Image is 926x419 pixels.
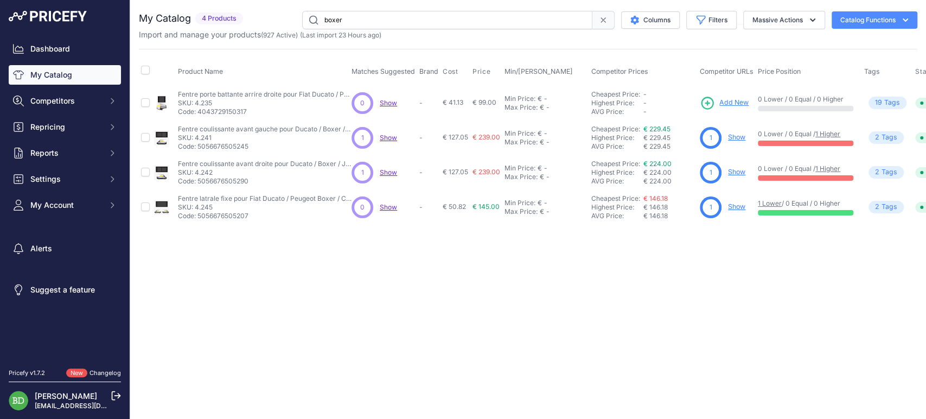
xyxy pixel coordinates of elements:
[540,103,544,112] div: €
[443,67,458,76] span: Cost
[380,134,397,142] a: Show
[542,129,547,138] div: -
[591,90,640,98] a: Cheapest Price:
[544,207,550,216] div: -
[195,12,243,25] span: 4 Products
[504,164,535,173] div: Min Price:
[380,99,397,107] a: Show
[542,164,547,173] div: -
[360,98,365,108] span: 0
[504,67,573,75] span: Min/[PERSON_NAME]
[504,199,535,207] div: Min Price:
[9,280,121,300] a: Suggest a feature
[728,202,745,211] a: Show
[300,31,381,39] span: (Last import 23 Hours ago)
[591,125,640,133] a: Cheapest Price:
[758,199,782,207] a: 1 Lower
[643,212,695,220] div: € 146.18
[893,132,897,143] span: s
[472,202,500,211] span: € 145.00
[30,148,101,158] span: Reports
[360,202,365,212] span: 0
[591,203,643,212] div: Highest Price:
[643,203,668,211] span: € 146.18
[643,142,695,151] div: € 229.45
[30,200,101,211] span: My Account
[30,122,101,132] span: Repricing
[178,203,352,212] p: SKU: 4.245
[361,133,364,143] span: 1
[815,164,840,173] a: 1 Higher
[896,98,900,108] span: s
[9,39,121,355] nav: Sidebar
[504,103,538,112] div: Max Price:
[178,90,352,99] p: Fentre porte battante arrire droite pour Fiat Ducato / Peugeot Boxer / Citron Jumper depuis 2007 ...
[178,177,352,186] p: Code: 5056676505290
[758,199,853,208] p: / 0 Equal / 0 Higher
[380,168,397,176] span: Show
[868,201,904,213] span: Tag
[643,160,672,168] a: € 224.00
[758,67,801,75] span: Price Position
[178,67,223,75] span: Product Name
[643,107,647,116] span: -
[832,11,917,29] button: Catalog Functions
[9,369,45,378] div: Pricefy v1.7.2
[758,95,853,104] p: 0 Lower / 0 Equal / 0 Higher
[643,134,670,142] span: € 229.45
[30,96,101,106] span: Competitors
[542,94,547,103] div: -
[542,199,547,207] div: -
[419,203,438,212] p: -
[728,168,745,176] a: Show
[9,239,121,258] a: Alerts
[728,133,745,141] a: Show
[758,164,853,173] p: 0 Lower / 0 Equal /
[419,134,438,142] p: -
[864,67,880,75] span: Tags
[419,99,438,107] p: -
[591,212,643,220] div: AVG Price:
[538,199,542,207] div: €
[178,168,352,177] p: SKU: 4.242
[540,173,544,181] div: €
[261,31,298,39] span: ( )
[815,130,840,138] a: 1 Higher
[875,98,882,108] span: 19
[472,67,490,76] span: Price
[686,11,737,29] button: Filters
[419,168,438,177] p: -
[178,99,352,107] p: SKU: 4.235
[504,173,538,181] div: Max Price:
[544,138,550,147] div: -
[710,202,712,212] span: 1
[302,11,592,29] input: Search
[35,402,148,410] a: [EMAIL_ADDRESS][DOMAIN_NAME]
[504,129,535,138] div: Min Price:
[35,391,97,401] a: [PERSON_NAME]
[178,134,352,142] p: SKU: 4.241
[443,67,460,76] button: Cost
[263,31,296,39] a: 927 Active
[504,138,538,147] div: Max Price:
[504,94,535,103] div: Min Price:
[591,177,643,186] div: AVG Price:
[178,125,352,134] p: Fentre coulissante avant gauche pour Ducato / Boxer / Jumper depuis 2007
[538,164,542,173] div: €
[380,203,397,211] a: Show
[178,160,352,168] p: Fentre coulissante avant droite pour Ducato / Boxer / Jumper depuis 2007
[743,11,825,29] button: Massive Actions
[9,143,121,163] button: Reports
[544,103,550,112] div: -
[9,91,121,111] button: Competitors
[544,173,550,181] div: -
[9,11,87,22] img: Pricefy Logo
[538,94,542,103] div: €
[443,202,466,211] span: € 50.82
[139,29,381,40] p: Import and manage your products
[591,194,640,202] a: Cheapest Price:
[643,194,668,202] a: € 146.18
